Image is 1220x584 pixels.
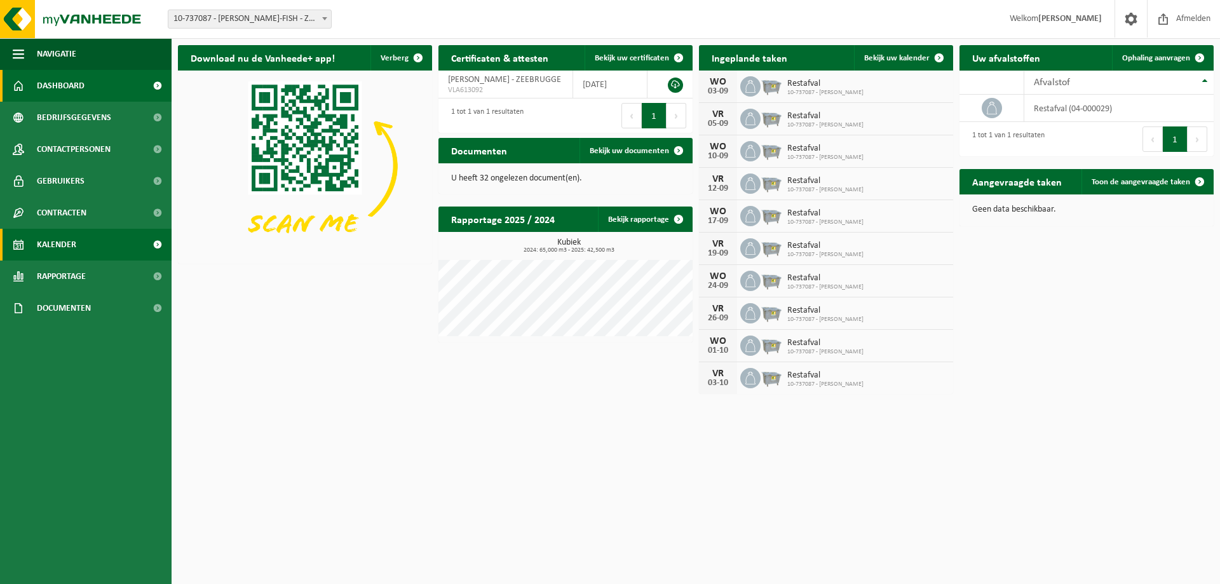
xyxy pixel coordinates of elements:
[705,271,731,282] div: WO
[1188,126,1207,152] button: Next
[621,103,642,128] button: Previous
[37,102,111,133] span: Bedrijfsgegevens
[705,314,731,323] div: 26-09
[705,239,731,249] div: VR
[864,54,930,62] span: Bekijk uw kalender
[787,348,864,356] span: 10-737087 - [PERSON_NAME]
[178,71,432,261] img: Download de VHEPlus App
[761,301,782,323] img: WB-2500-GAL-GY-04
[595,54,669,62] span: Bekijk uw certificaten
[37,38,76,70] span: Navigatie
[705,217,731,226] div: 17-09
[787,273,864,283] span: Restafval
[705,142,731,152] div: WO
[590,147,669,155] span: Bekijk uw documenten
[959,45,1053,70] h2: Uw afvalstoffen
[448,85,563,95] span: VLA613092
[761,236,782,258] img: WB-2500-GAL-GY-04
[966,125,1045,153] div: 1 tot 1 van 1 resultaten
[705,77,731,87] div: WO
[972,205,1201,214] p: Geen data beschikbaar.
[642,103,667,128] button: 1
[438,207,567,231] h2: Rapportage 2025 / 2024
[705,282,731,290] div: 24-09
[787,219,864,226] span: 10-737087 - [PERSON_NAME]
[787,381,864,388] span: 10-737087 - [PERSON_NAME]
[761,269,782,290] img: WB-2500-GAL-GY-04
[1092,178,1190,186] span: Toon de aangevraagde taken
[451,174,680,183] p: U heeft 32 ongelezen document(en).
[168,10,331,28] span: 10-737087 - PETER-FISH - ZEEBRUGGE
[705,87,731,96] div: 03-09
[787,89,864,97] span: 10-737087 - [PERSON_NAME]
[787,316,864,323] span: 10-737087 - [PERSON_NAME]
[787,111,864,121] span: Restafval
[787,283,864,291] span: 10-737087 - [PERSON_NAME]
[761,74,782,96] img: WB-2500-GAL-GY-04
[854,45,952,71] a: Bekijk uw kalender
[787,154,864,161] span: 10-737087 - [PERSON_NAME]
[445,102,524,130] div: 1 tot 1 van 1 resultaten
[761,107,782,128] img: WB-2500-GAL-GY-04
[37,133,111,165] span: Contactpersonen
[787,338,864,348] span: Restafval
[381,54,409,62] span: Verberg
[445,238,693,254] h3: Kubiek
[705,184,731,193] div: 12-09
[1163,126,1188,152] button: 1
[705,379,731,388] div: 03-10
[705,369,731,379] div: VR
[37,197,86,229] span: Contracten
[705,174,731,184] div: VR
[787,79,864,89] span: Restafval
[667,103,686,128] button: Next
[448,75,561,85] span: [PERSON_NAME] - ZEEBRUGGE
[761,204,782,226] img: WB-2500-GAL-GY-04
[787,144,864,154] span: Restafval
[37,70,85,102] span: Dashboard
[705,249,731,258] div: 19-09
[37,165,85,197] span: Gebruikers
[37,292,91,324] span: Documenten
[787,251,864,259] span: 10-737087 - [PERSON_NAME]
[1122,54,1190,62] span: Ophaling aanvragen
[705,207,731,217] div: WO
[37,261,86,292] span: Rapportage
[699,45,800,70] h2: Ingeplande taken
[1142,126,1163,152] button: Previous
[705,304,731,314] div: VR
[168,10,332,29] span: 10-737087 - PETER-FISH - ZEEBRUGGE
[37,229,76,261] span: Kalender
[585,45,691,71] a: Bekijk uw certificaten
[787,306,864,316] span: Restafval
[1038,14,1102,24] strong: [PERSON_NAME]
[438,45,561,70] h2: Certificaten & attesten
[1024,95,1214,122] td: restafval (04-000029)
[705,119,731,128] div: 05-09
[445,247,693,254] span: 2024: 65,000 m3 - 2025: 42,500 m3
[705,109,731,119] div: VR
[959,169,1074,194] h2: Aangevraagde taken
[178,45,348,70] h2: Download nu de Vanheede+ app!
[705,336,731,346] div: WO
[761,334,782,355] img: WB-2500-GAL-GY-04
[787,208,864,219] span: Restafval
[787,241,864,251] span: Restafval
[705,152,731,161] div: 10-09
[761,139,782,161] img: WB-2500-GAL-GY-04
[761,366,782,388] img: WB-2500-GAL-GY-04
[598,207,691,232] a: Bekijk rapportage
[787,186,864,194] span: 10-737087 - [PERSON_NAME]
[1034,78,1070,88] span: Afvalstof
[761,172,782,193] img: WB-2500-GAL-GY-04
[787,370,864,381] span: Restafval
[573,71,647,98] td: [DATE]
[787,121,864,129] span: 10-737087 - [PERSON_NAME]
[705,346,731,355] div: 01-10
[787,176,864,186] span: Restafval
[1112,45,1212,71] a: Ophaling aanvragen
[579,138,691,163] a: Bekijk uw documenten
[370,45,431,71] button: Verberg
[438,138,520,163] h2: Documenten
[1081,169,1212,194] a: Toon de aangevraagde taken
